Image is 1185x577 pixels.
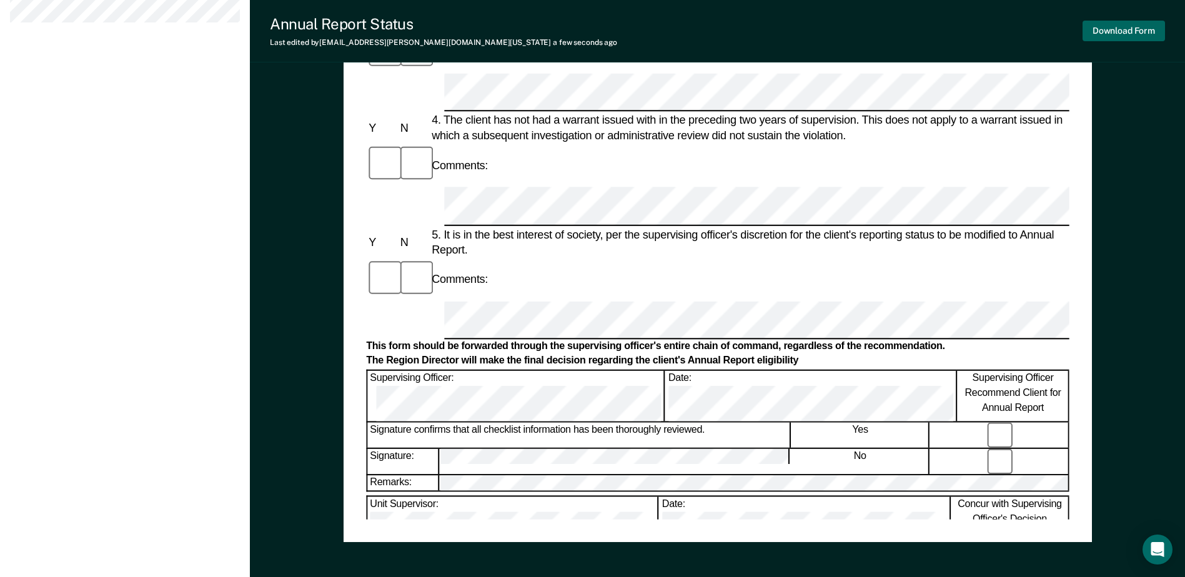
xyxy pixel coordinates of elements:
[791,449,930,475] div: No
[366,121,397,136] div: Y
[429,113,1069,143] div: 4. The client has not had a warrant issued with in the preceding two years of supervision. This d...
[1083,21,1165,41] button: Download Form
[366,340,1069,353] div: This form should be forwarded through the supervising officer's entire chain of command, regardle...
[367,476,439,491] div: Remarks:
[429,158,490,173] div: Comments:
[366,234,397,249] div: Y
[553,38,617,47] span: a few seconds ago
[367,370,665,421] div: Supervising Officer:
[958,370,1069,421] div: Supervising Officer Recommend Client for Annual Report
[270,15,617,33] div: Annual Report Status
[791,422,930,448] div: Yes
[366,355,1069,368] div: The Region Director will make the final decision regarding the client's Annual Report eligibility
[429,227,1069,257] div: 5. It is in the best interest of society, per the supervising officer's discretion for the client...
[660,497,950,548] div: Date:
[429,272,490,287] div: Comments:
[397,234,429,249] div: N
[367,449,439,475] div: Signature:
[397,121,429,136] div: N
[367,497,658,548] div: Unit Supervisor:
[270,38,617,47] div: Last edited by [EMAIL_ADDRESS][PERSON_NAME][DOMAIN_NAME][US_STATE]
[367,422,790,448] div: Signature confirms that all checklist information has been thoroughly reviewed.
[1143,535,1173,565] div: Open Intercom Messenger
[666,370,956,421] div: Date:
[951,497,1069,548] div: Concur with Supervising Officer's Decision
